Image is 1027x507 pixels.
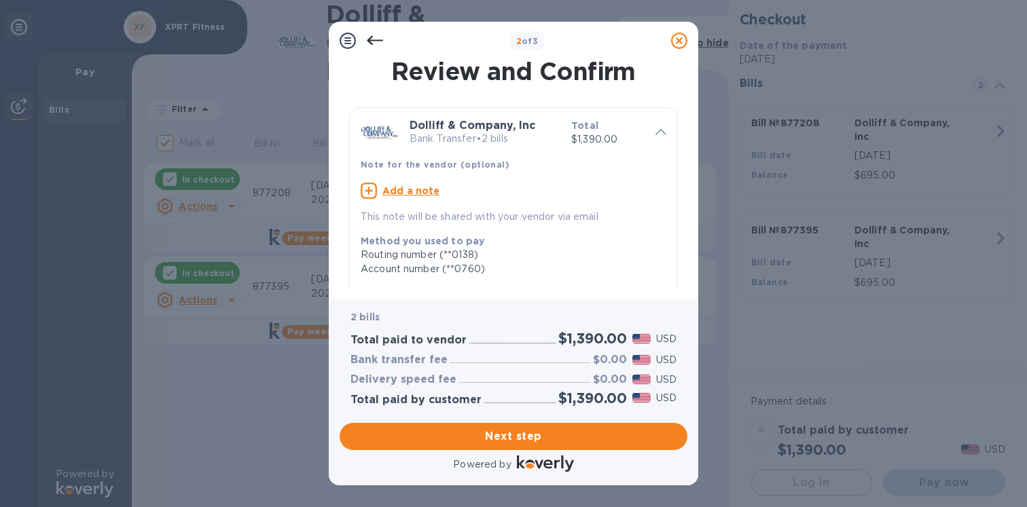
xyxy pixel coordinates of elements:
button: Next step [340,423,687,450]
b: How the vendor wants to receive [361,288,529,299]
img: USD [632,375,651,384]
b: 2 bills [350,312,380,322]
div: Routing number (**0138) [361,248,655,262]
p: USD [656,353,677,367]
h2: $1,390.00 [558,390,627,407]
img: USD [632,334,651,343]
span: 2 [516,36,522,46]
h1: Review and Confirm [346,57,681,86]
h3: $0.00 [593,354,627,367]
h3: Delivery speed fee [350,373,456,386]
p: USD [656,391,677,405]
p: $1,390.00 [571,132,645,147]
b: of 3 [516,36,539,46]
p: Powered by [453,457,511,472]
h3: Total paid by customer [350,394,482,407]
img: Logo [517,455,574,472]
div: Dolliff & Company, IncBank Transfer•2 billsTotal$1,390.00Note for the vendor (optional)Add a note... [361,119,666,224]
p: This note will be shared with your vendor via email [361,210,666,224]
b: Method you used to pay [361,236,484,246]
u: Add a note [382,185,440,196]
img: USD [632,393,651,402]
b: Note for the vendor (optional) [361,159,509,170]
b: Dolliff & Company, Inc [410,119,535,132]
img: USD [632,355,651,364]
h2: $1,390.00 [558,330,627,347]
p: USD [656,373,677,387]
h3: Total paid to vendor [350,334,467,347]
h3: $0.00 [593,373,627,386]
span: Next step [350,428,677,445]
p: Bank Transfer • 2 bills [410,132,560,146]
b: Total [571,120,598,131]
p: USD [656,332,677,346]
div: Account number (**0760) [361,262,655,276]
h3: Bank transfer fee [350,354,448,367]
